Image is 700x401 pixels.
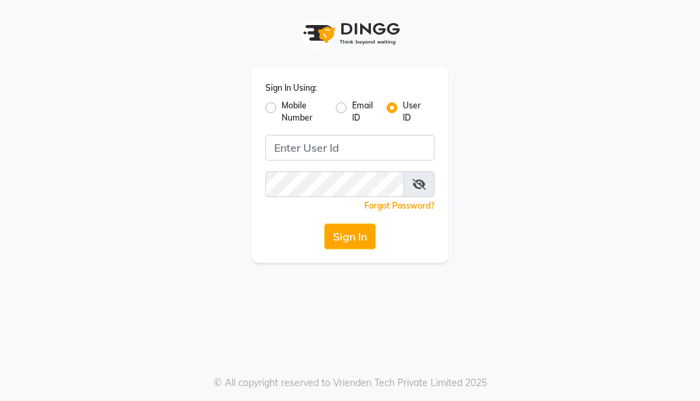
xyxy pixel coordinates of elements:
label: User ID [403,100,424,124]
a: Forgot Password? [364,200,435,211]
label: Email ID [352,100,375,124]
label: Mobile Number [282,100,325,124]
input: Username [265,135,435,161]
img: logo1.svg [296,14,404,54]
input: Username [265,171,404,197]
button: Sign In [324,224,376,249]
label: Sign In Using: [265,82,317,94]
